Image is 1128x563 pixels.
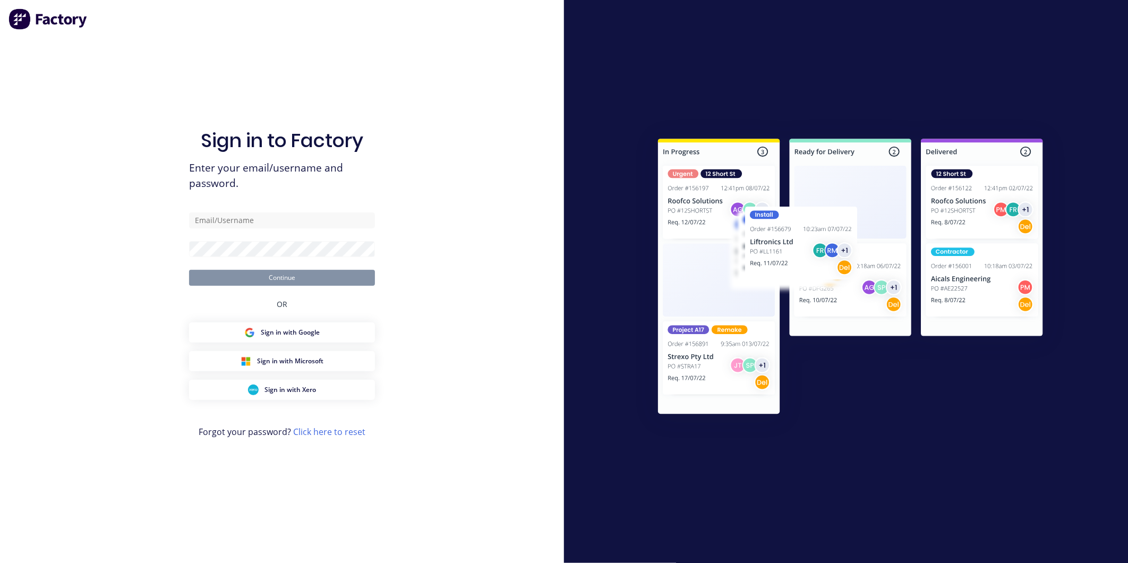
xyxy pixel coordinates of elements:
img: Factory [8,8,88,30]
img: Google Sign in [244,327,255,338]
h1: Sign in to Factory [201,129,363,152]
img: Xero Sign in [248,385,259,395]
span: Sign in with Microsoft [258,356,324,366]
span: Sign in with Xero [265,385,317,395]
button: Continue [189,270,375,286]
span: Enter your email/username and password. [189,160,375,191]
img: Sign in [635,117,1066,439]
a: Click here to reset [293,426,365,438]
button: Xero Sign inSign in with Xero [189,380,375,400]
span: Sign in with Google [261,328,320,337]
span: Forgot your password? [199,425,365,438]
input: Email/Username [189,212,375,228]
button: Google Sign inSign in with Google [189,322,375,343]
img: Microsoft Sign in [241,356,251,366]
button: Microsoft Sign inSign in with Microsoft [189,351,375,371]
div: OR [277,286,287,322]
